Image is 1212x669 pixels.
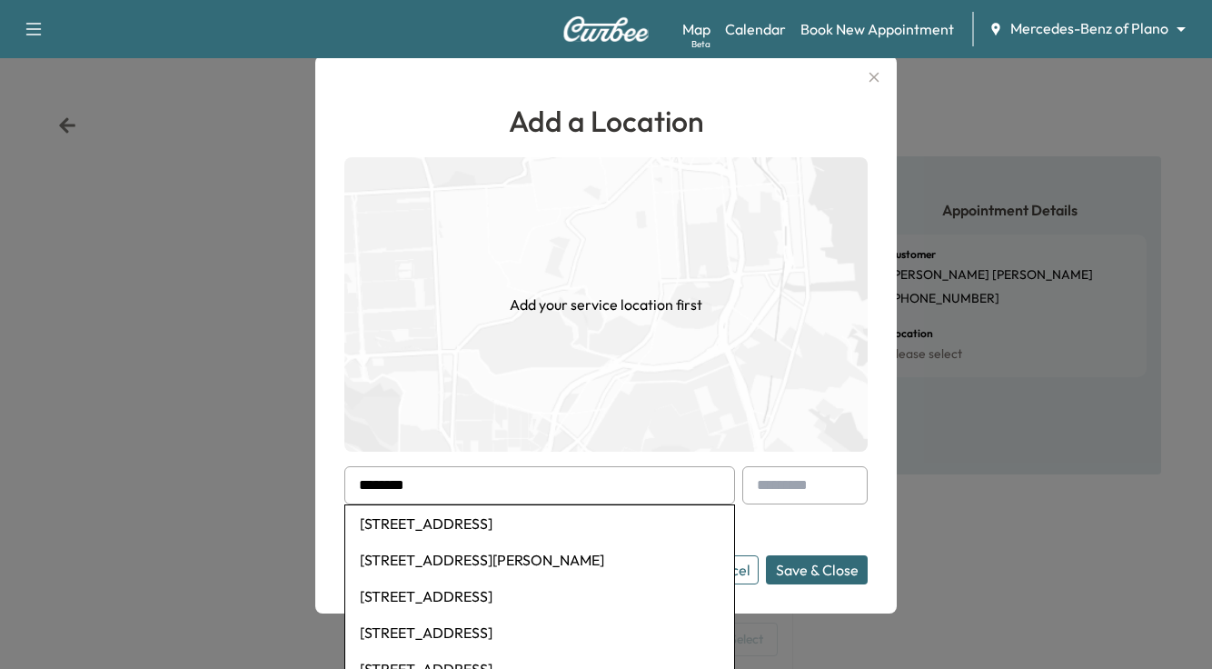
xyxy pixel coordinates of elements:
button: Save & Close [766,555,868,584]
a: Calendar [725,18,786,40]
h1: Add your service location first [510,294,702,315]
img: Curbee Logo [562,16,650,42]
li: [STREET_ADDRESS] [345,578,734,614]
li: [STREET_ADDRESS][PERSON_NAME] [345,542,734,578]
li: [STREET_ADDRESS] [345,614,734,651]
li: [STREET_ADDRESS] [345,505,734,542]
div: Beta [691,37,710,51]
a: MapBeta [682,18,710,40]
span: Mercedes-Benz of Plano [1010,18,1168,39]
a: Book New Appointment [800,18,954,40]
img: empty-map-CL6vilOE.png [344,157,868,452]
h1: Add a Location [344,99,868,143]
